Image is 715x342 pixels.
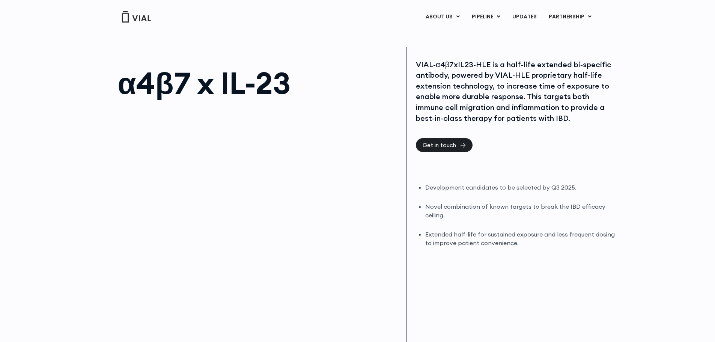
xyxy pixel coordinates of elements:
[121,11,151,23] img: Vial Logo
[425,230,616,247] li: Extended half-life for sustained exposure and less frequent dosing to improve patient convenience.
[425,202,616,220] li: Novel combination of known targets to break the IBD efficacy ceiling.
[543,11,598,23] a: PARTNERSHIPMenu Toggle
[416,59,616,124] div: VIAL-α4β7xIL23-HLE is a half-life extended bi-specific antibody, powered by VIAL-HLE proprietary ...
[118,68,399,98] h1: α4β7 x IL-23
[423,142,456,148] span: Get in touch
[506,11,542,23] a: UPDATES
[416,138,473,152] a: Get in touch
[420,11,465,23] a: ABOUT USMenu Toggle
[425,183,616,192] li: Development candidates to be selected by Q3 2025.
[466,11,506,23] a: PIPELINEMenu Toggle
